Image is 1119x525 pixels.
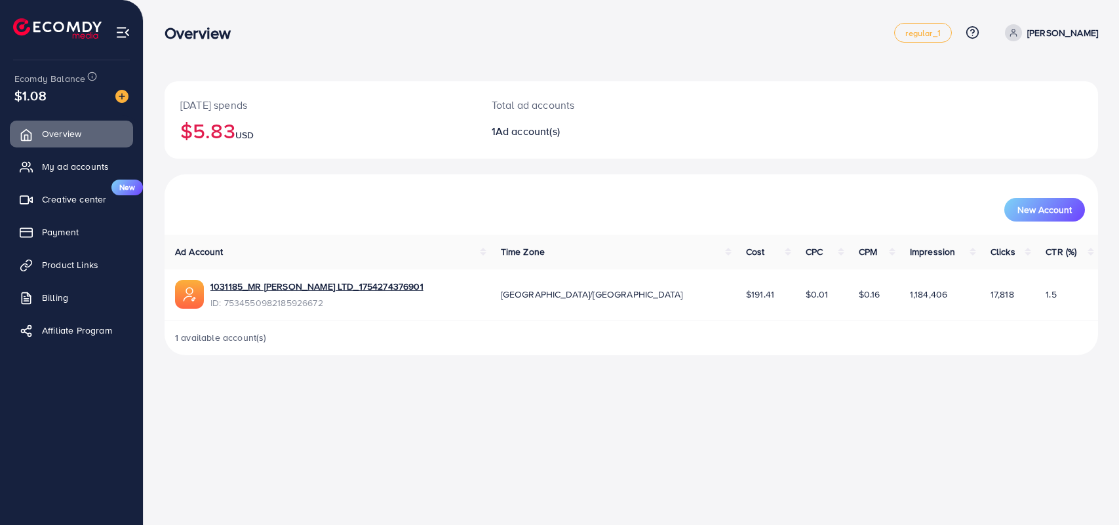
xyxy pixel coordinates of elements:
[42,225,79,239] span: Payment
[10,121,133,147] a: Overview
[746,245,765,258] span: Cost
[894,23,951,43] a: regular_1
[859,288,880,301] span: $0.16
[42,258,98,271] span: Product Links
[14,86,47,105] span: $1.08
[10,252,133,278] a: Product Links
[180,97,460,113] p: [DATE] spends
[910,288,947,301] span: 1,184,406
[910,245,956,258] span: Impression
[492,125,694,138] h2: 1
[806,245,823,258] span: CPC
[806,288,829,301] span: $0.01
[235,128,254,142] span: USD
[1004,198,1085,222] button: New Account
[14,72,85,85] span: Ecomdy Balance
[111,180,143,195] span: New
[42,324,112,337] span: Affiliate Program
[165,24,241,43] h3: Overview
[10,153,133,180] a: My ad accounts
[1027,25,1098,41] p: [PERSON_NAME]
[42,193,106,206] span: Creative center
[501,245,545,258] span: Time Zone
[42,160,109,173] span: My ad accounts
[210,280,423,293] a: 1031185_MR [PERSON_NAME] LTD_1754274376901
[746,288,774,301] span: $191.41
[1046,288,1056,301] span: 1.5
[1063,466,1109,515] iframe: Chat
[175,245,224,258] span: Ad Account
[10,219,133,245] a: Payment
[10,317,133,343] a: Affiliate Program
[859,245,877,258] span: CPM
[905,29,940,37] span: regular_1
[10,186,133,212] a: Creative centerNew
[501,288,683,301] span: [GEOGRAPHIC_DATA]/[GEOGRAPHIC_DATA]
[1046,245,1076,258] span: CTR (%)
[175,280,204,309] img: ic-ads-acc.e4c84228.svg
[115,90,128,103] img: image
[175,331,267,344] span: 1 available account(s)
[492,97,694,113] p: Total ad accounts
[115,25,130,40] img: menu
[42,127,81,140] span: Overview
[10,284,133,311] a: Billing
[180,118,460,143] h2: $5.83
[1017,205,1072,214] span: New Account
[1000,24,1098,41] a: [PERSON_NAME]
[210,296,423,309] span: ID: 7534550982185926672
[991,288,1014,301] span: 17,818
[13,18,102,39] img: logo
[991,245,1015,258] span: Clicks
[42,291,68,304] span: Billing
[496,124,560,138] span: Ad account(s)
